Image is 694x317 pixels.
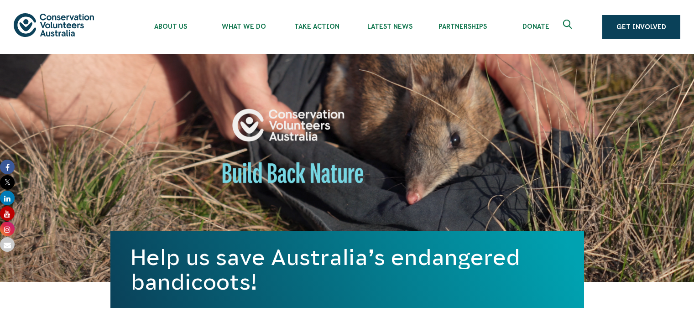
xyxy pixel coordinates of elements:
[602,15,680,39] a: Get Involved
[426,23,499,30] span: Partnerships
[280,23,353,30] span: Take Action
[558,16,579,38] button: Expand search box Close search box
[130,245,564,294] h1: Help us save Australia’s endangered bandicoots!
[353,23,426,30] span: Latest News
[499,23,572,30] span: Donate
[207,23,280,30] span: What We Do
[134,23,207,30] span: About Us
[563,20,574,34] span: Expand search box
[14,13,94,36] img: logo.svg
